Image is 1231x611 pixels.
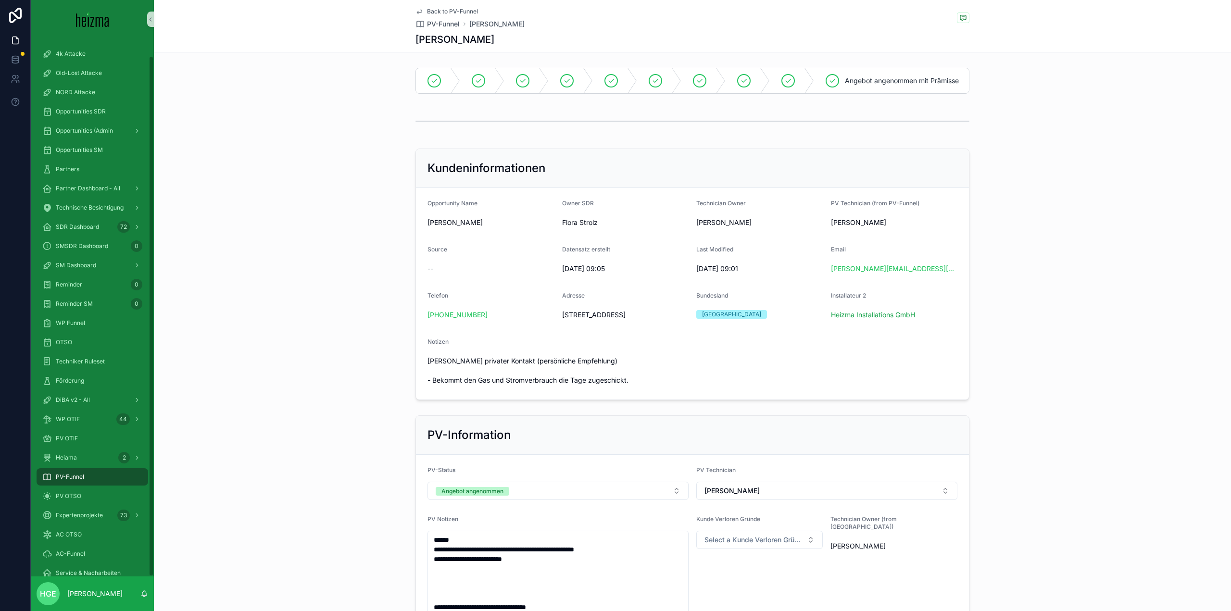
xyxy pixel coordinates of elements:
a: SM Dashboard [37,257,148,274]
span: Bundesland [696,292,728,299]
button: Select Button [696,531,823,549]
a: 4k Attacke [37,45,148,62]
span: PV-Status [427,466,455,474]
span: [DATE] 09:05 [562,264,689,274]
span: Reminder [56,281,82,288]
a: PV-Funnel [415,19,460,29]
span: Service & Nacharbeiten [56,569,121,577]
a: PV OTSO [37,487,148,505]
span: PV OTSO [56,492,81,500]
span: [PERSON_NAME] [704,486,760,496]
span: Kunde Verloren Gründe [696,515,760,523]
div: 72 [117,221,130,233]
a: SMSDR Dashboard0 [37,237,148,255]
a: Expertenprojekte73 [37,507,148,524]
span: SM Dashboard [56,262,96,269]
div: 2 [118,452,130,463]
a: Heiama2 [37,449,148,466]
span: PV Notizen [427,515,458,523]
span: [PERSON_NAME] [830,541,886,551]
a: Technische Besichtigung [37,199,148,216]
a: Service & Nacharbeiten [37,564,148,582]
h2: PV-Information [427,427,511,443]
div: 0 [131,240,142,252]
a: Opportunities (Admin [37,122,148,139]
span: Installateur 2 [831,292,866,299]
a: PV-Funnel [37,468,148,486]
span: AC-Funnel [56,550,85,558]
span: SMSDR Dashboard [56,242,108,250]
button: Select Button [427,482,689,500]
span: Partners [56,165,79,173]
span: Heiama [56,454,77,461]
span: Technician Owner (from [GEOGRAPHIC_DATA]) [830,515,897,530]
a: AC OTSO [37,526,148,543]
a: OTSO [37,334,148,351]
span: Source [427,246,447,253]
a: Förderung [37,372,148,389]
span: NORD Attacke [56,88,95,96]
a: Heizma Installations GmbH [831,310,915,320]
a: NORD Attacke [37,84,148,101]
span: Angebot angenommen mit Prämisse [845,76,959,86]
span: PV-Funnel [427,19,460,29]
span: PV OTIF [56,435,78,442]
a: Partners [37,161,148,178]
span: Techniker Ruleset [56,358,105,365]
span: WP OTIF [56,415,80,423]
div: 73 [117,510,130,521]
a: WP Funnel [37,314,148,332]
a: PV OTIF [37,430,148,447]
span: Back to PV-Funnel [427,8,478,15]
span: HGE [40,588,56,599]
p: [PERSON_NAME] [67,589,123,599]
div: 0 [131,298,142,310]
span: 4k Attacke [56,50,86,58]
span: Technician Owner [696,200,746,207]
span: Datensatz erstellt [562,246,610,253]
span: Adresse [562,292,585,299]
span: Telefon [427,292,448,299]
a: Reminder0 [37,276,148,293]
span: Select a Kunde Verloren Gründe [704,535,803,545]
a: [PERSON_NAME][EMAIL_ADDRESS][PERSON_NAME][DOMAIN_NAME] [831,264,958,274]
a: Reminder SM0 [37,295,148,312]
div: [GEOGRAPHIC_DATA] [702,310,761,319]
a: SDR Dashboard72 [37,218,148,236]
a: Techniker Ruleset [37,353,148,370]
span: Old-Lost Attacke [56,69,102,77]
span: [STREET_ADDRESS] [562,310,689,320]
span: PV-Funnel [56,473,84,481]
a: [PHONE_NUMBER] [427,310,488,320]
span: Email [831,246,846,253]
a: DiBA v2 - All [37,391,148,409]
span: -- [427,264,433,274]
a: AC-Funnel [37,545,148,562]
span: [PERSON_NAME] [427,218,554,227]
a: Opportunities SDR [37,103,148,120]
a: Old-Lost Attacke [37,64,148,82]
div: 44 [116,413,130,425]
h2: Kundeninformationen [427,161,545,176]
img: App logo [76,12,109,27]
span: Förderung [56,377,84,385]
span: DiBA v2 - All [56,396,90,404]
span: Expertenprojekte [56,511,103,519]
h1: [PERSON_NAME] [415,33,494,46]
div: 0 [131,279,142,290]
button: Select Button [696,482,957,500]
span: [PERSON_NAME] [696,218,752,227]
span: [PERSON_NAME] [469,19,525,29]
span: Partner Dashboard - All [56,185,120,192]
span: [PERSON_NAME] [831,218,886,227]
span: PV Technician [696,466,736,474]
span: Owner SDR [562,200,594,207]
span: Opportunity Name [427,200,477,207]
span: Technische Besichtigung [56,204,124,212]
span: WP Funnel [56,319,85,327]
a: WP OTIF44 [37,411,148,428]
span: PV Technician (from PV-Funnel) [831,200,919,207]
a: Opportunities SM [37,141,148,159]
span: Flora Strolz [562,218,598,227]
